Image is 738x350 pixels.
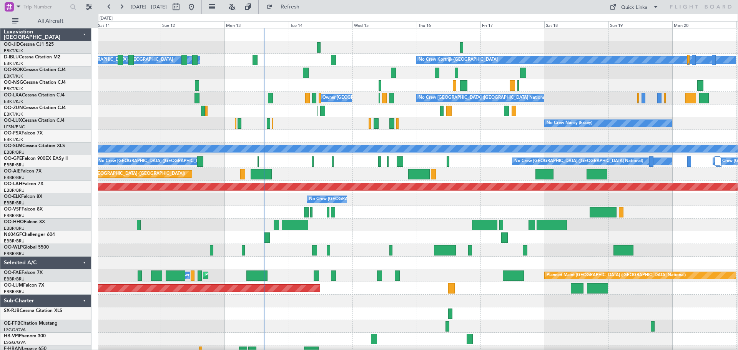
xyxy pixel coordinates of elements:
[4,207,43,212] a: OO-VSFFalcon 8X
[100,15,113,22] div: [DATE]
[4,270,22,275] span: OO-FAE
[4,251,25,257] a: EBBR/BRU
[4,334,46,338] a: HB-VPIPhenom 300
[4,213,25,219] a: EBBR/BRU
[4,156,68,161] a: OO-GPEFalcon 900EX EASy II
[4,144,22,148] span: OO-SLM
[4,80,23,85] span: OO-NSG
[4,42,20,47] span: OO-JID
[4,80,66,85] a: OO-NSGCessna Citation CJ4
[4,175,25,181] a: EBBR/BRU
[4,321,58,326] a: OE-FFBCitation Mustang
[4,245,23,250] span: OO-WLP
[4,118,65,123] a: OO-LUXCessna Citation CJ4
[4,283,23,288] span: OO-LUM
[131,3,167,10] span: [DATE] - [DATE]
[4,238,25,244] a: EBBR/BRU
[4,207,22,212] span: OO-VSF
[4,321,20,326] span: OE-FFB
[4,309,20,313] span: SX-RJB
[608,21,672,28] div: Sun 19
[4,200,25,206] a: EBBR/BRU
[4,118,22,123] span: OO-LUX
[4,61,23,66] a: EBKT/KJK
[4,162,25,168] a: EBBR/BRU
[544,21,608,28] div: Sat 18
[4,283,44,288] a: OO-LUMFalcon 7X
[98,156,227,167] div: No Crew [GEOGRAPHIC_DATA] ([GEOGRAPHIC_DATA] National)
[4,245,49,250] a: OO-WLPGlobal 5500
[96,21,160,28] div: Sat 11
[480,21,544,28] div: Fri 17
[23,1,68,13] input: Trip Number
[4,194,42,199] a: OO-ELKFalcon 8X
[161,21,224,28] div: Sun 12
[419,54,498,66] div: No Crew Kortrijk-[GEOGRAPHIC_DATA]
[8,15,83,27] button: All Aircraft
[4,309,62,313] a: SX-RJBCessna Citation XLS
[4,106,23,110] span: OO-ZUN
[4,68,23,72] span: OO-ROK
[4,144,65,148] a: OO-SLMCessna Citation XLS
[4,106,66,110] a: OO-ZUNCessna Citation CJ4
[606,1,663,13] button: Quick Links
[224,21,288,28] div: Mon 13
[263,1,309,13] button: Refresh
[4,340,26,345] a: LSGG/GVA
[4,169,42,174] a: OO-AIEFalcon 7X
[4,226,25,231] a: EBBR/BRU
[419,92,547,104] div: No Crew [GEOGRAPHIC_DATA] ([GEOGRAPHIC_DATA] National)
[4,270,43,275] a: OO-FAEFalcon 7X
[4,232,22,237] span: N604GF
[4,137,23,143] a: EBKT/KJK
[4,182,43,186] a: OO-LAHFalcon 7X
[4,86,23,92] a: EBKT/KJK
[4,327,26,333] a: LSGG/GVA
[64,168,185,180] div: Planned Maint [GEOGRAPHIC_DATA] ([GEOGRAPHIC_DATA])
[621,4,647,12] div: Quick Links
[4,156,22,161] span: OO-GPE
[4,182,22,186] span: OO-LAH
[4,194,21,199] span: OO-ELK
[309,194,438,205] div: No Crew [GEOGRAPHIC_DATA] ([GEOGRAPHIC_DATA] National)
[205,270,273,281] div: Planned Maint Melsbroek Air Base
[4,187,25,193] a: EBBR/BRU
[547,118,592,129] div: No Crew Nancy (Essey)
[4,220,24,224] span: OO-HHO
[4,48,23,54] a: EBKT/KJK
[4,55,19,60] span: D-IBLU
[4,276,25,282] a: EBBR/BRU
[274,4,306,10] span: Refresh
[4,55,60,60] a: D-IBLUCessna Citation M2
[289,21,352,28] div: Tue 14
[4,220,45,224] a: OO-HHOFalcon 8X
[4,73,23,79] a: EBKT/KJK
[322,92,426,104] div: Owner [GEOGRAPHIC_DATA]-[GEOGRAPHIC_DATA]
[4,149,25,155] a: EBBR/BRU
[4,131,43,136] a: OO-FSXFalcon 7X
[417,21,480,28] div: Thu 16
[4,232,55,237] a: N604GFChallenger 604
[4,124,25,130] a: LFSN/ENC
[4,289,25,295] a: EBBR/BRU
[352,21,416,28] div: Wed 15
[4,93,22,98] span: OO-LXA
[672,21,736,28] div: Mon 20
[4,68,66,72] a: OO-ROKCessna Citation CJ4
[547,270,686,281] div: Planned Maint [GEOGRAPHIC_DATA] ([GEOGRAPHIC_DATA] National)
[4,42,54,47] a: OO-JIDCessna CJ1 525
[514,156,643,167] div: No Crew [GEOGRAPHIC_DATA] ([GEOGRAPHIC_DATA] National)
[4,169,20,174] span: OO-AIE
[4,131,22,136] span: OO-FSX
[4,93,65,98] a: OO-LXACessna Citation CJ4
[4,334,19,338] span: HB-VPI
[4,111,23,117] a: EBKT/KJK
[4,99,23,105] a: EBKT/KJK
[20,18,81,24] span: All Aircraft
